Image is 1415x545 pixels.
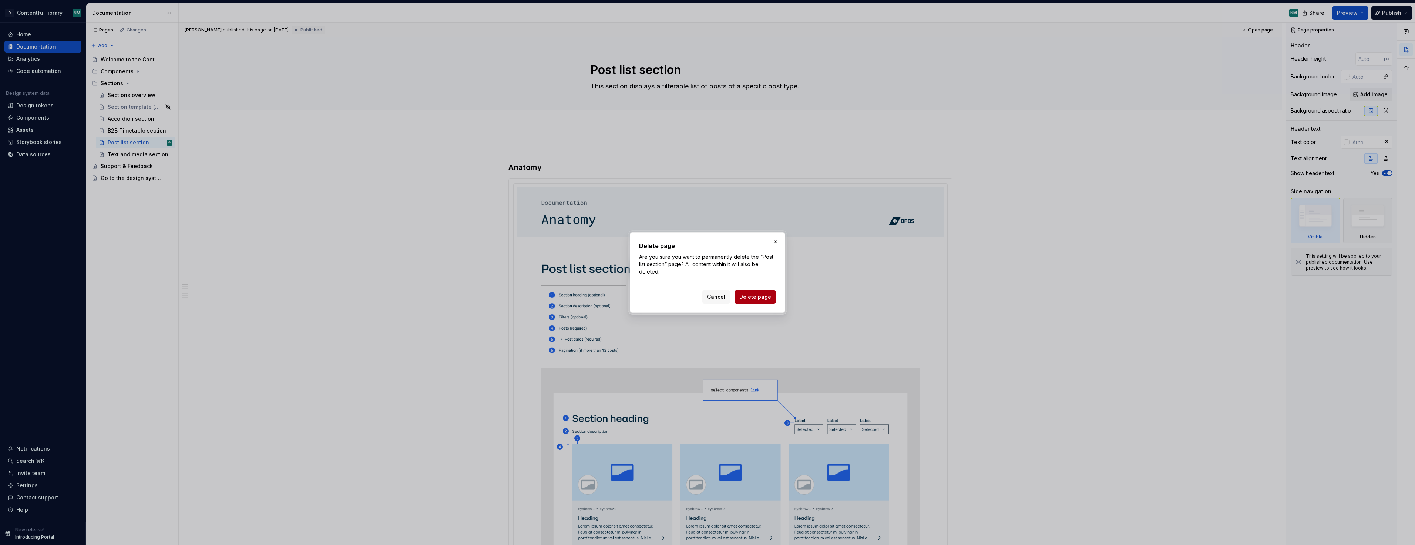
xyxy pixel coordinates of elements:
span: Delete page [739,293,771,301]
p: Are you sure you want to permanently delete the “Post list section” page? All content within it w... [639,253,776,275]
button: Cancel [702,290,730,304]
h2: Delete page [639,241,776,250]
span: Cancel [707,293,725,301]
button: Delete page [735,290,776,304]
